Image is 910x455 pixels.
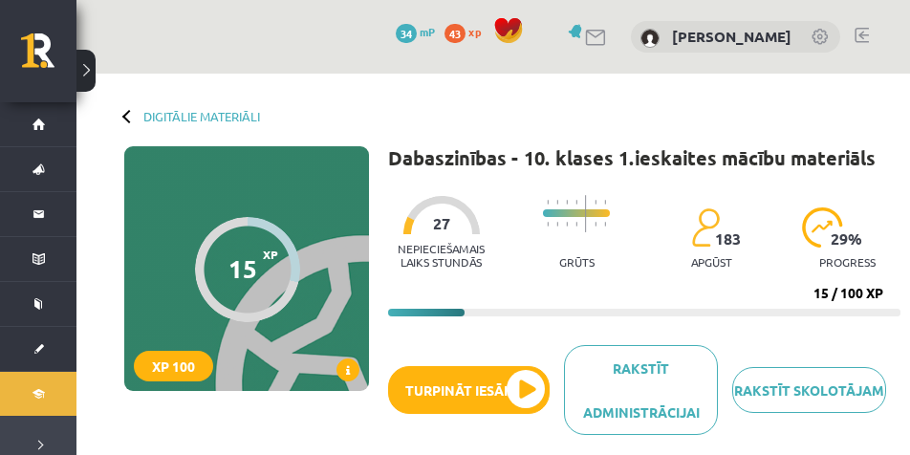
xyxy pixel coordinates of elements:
[595,222,596,227] img: icon-short-line-57e1e144782c952c97e751825c79c345078a6d821885a25fce030b3d8c18986b.svg
[819,255,876,269] p: progress
[715,230,741,248] span: 183
[388,146,876,169] h1: Dabaszinības - 10. klases 1.ieskaites mācību materiāls
[547,222,549,227] img: icon-short-line-57e1e144782c952c97e751825c79c345078a6d821885a25fce030b3d8c18986b.svg
[691,207,719,248] img: students-c634bb4e5e11cddfef0936a35e636f08e4e9abd3cc4e673bd6f9a4125e45ecb1.svg
[396,24,417,43] span: 34
[585,195,587,232] img: icon-long-line-d9ea69661e0d244f92f715978eff75569469978d946b2353a9bb055b3ed8787d.svg
[143,109,260,123] a: Digitālie materiāli
[566,222,568,227] img: icon-short-line-57e1e144782c952c97e751825c79c345078a6d821885a25fce030b3d8c18986b.svg
[595,200,596,205] img: icon-short-line-57e1e144782c952c97e751825c79c345078a6d821885a25fce030b3d8c18986b.svg
[388,366,550,414] button: Turpināt iesākto
[420,24,435,39] span: mP
[802,207,843,248] img: icon-progress-161ccf0a02000e728c5f80fcf4c31c7af3da0e1684b2b1d7c360e028c24a22f1.svg
[604,222,606,227] img: icon-short-line-57e1e144782c952c97e751825c79c345078a6d821885a25fce030b3d8c18986b.svg
[444,24,490,39] a: 43 xp
[831,230,863,248] span: 29 %
[604,200,606,205] img: icon-short-line-57e1e144782c952c97e751825c79c345078a6d821885a25fce030b3d8c18986b.svg
[566,200,568,205] img: icon-short-line-57e1e144782c952c97e751825c79c345078a6d821885a25fce030b3d8c18986b.svg
[564,345,718,435] a: Rakstīt administrācijai
[444,24,466,43] span: 43
[547,200,549,205] img: icon-short-line-57e1e144782c952c97e751825c79c345078a6d821885a25fce030b3d8c18986b.svg
[396,24,435,39] a: 34 mP
[691,255,732,269] p: apgūst
[433,215,450,232] span: 27
[556,222,558,227] img: icon-short-line-57e1e144782c952c97e751825c79c345078a6d821885a25fce030b3d8c18986b.svg
[556,200,558,205] img: icon-short-line-57e1e144782c952c97e751825c79c345078a6d821885a25fce030b3d8c18986b.svg
[672,27,791,46] a: [PERSON_NAME]
[732,367,886,413] a: Rakstīt skolotājam
[263,248,278,261] span: XP
[228,254,257,283] div: 15
[640,29,660,48] img: Jana Baranova
[388,242,495,269] p: Nepieciešamais laiks stundās
[559,255,595,269] p: Grūts
[575,200,577,205] img: icon-short-line-57e1e144782c952c97e751825c79c345078a6d821885a25fce030b3d8c18986b.svg
[21,33,76,81] a: Rīgas 1. Tālmācības vidusskola
[575,222,577,227] img: icon-short-line-57e1e144782c952c97e751825c79c345078a6d821885a25fce030b3d8c18986b.svg
[134,351,213,381] div: XP 100
[468,24,481,39] span: xp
